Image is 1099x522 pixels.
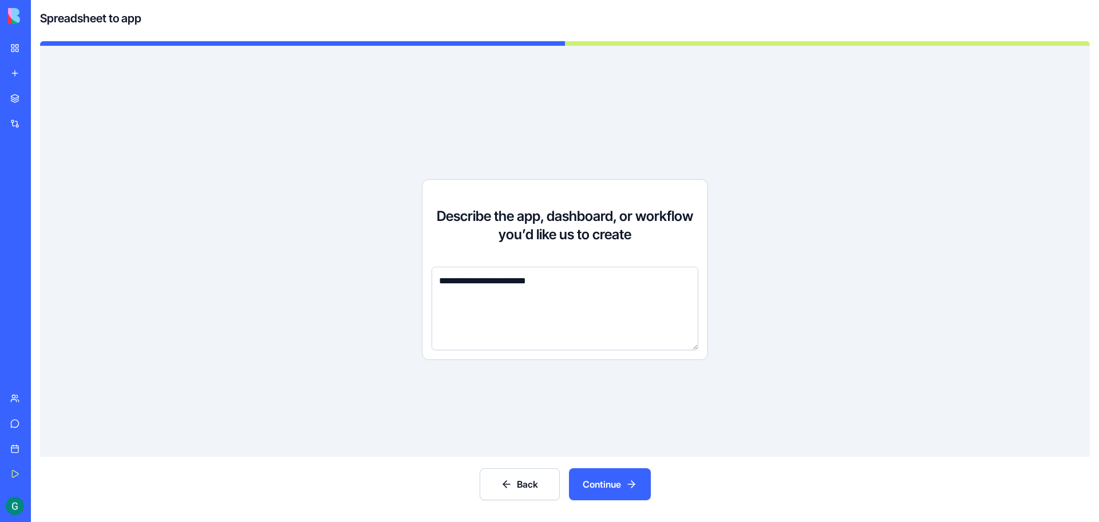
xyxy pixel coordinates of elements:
[40,10,141,26] h4: Spreadsheet to app
[480,468,560,500] button: Back
[8,8,79,24] img: logo
[6,497,24,515] img: ACg8ocIUnfeN8zsqf7zTIl5S_cEeI0faD9gZTJU8D9V4xDLv_J4q_A=s96-c
[432,207,698,244] h3: Describe the app, dashboard, or workflow you’d like us to create
[569,468,651,500] button: Continue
